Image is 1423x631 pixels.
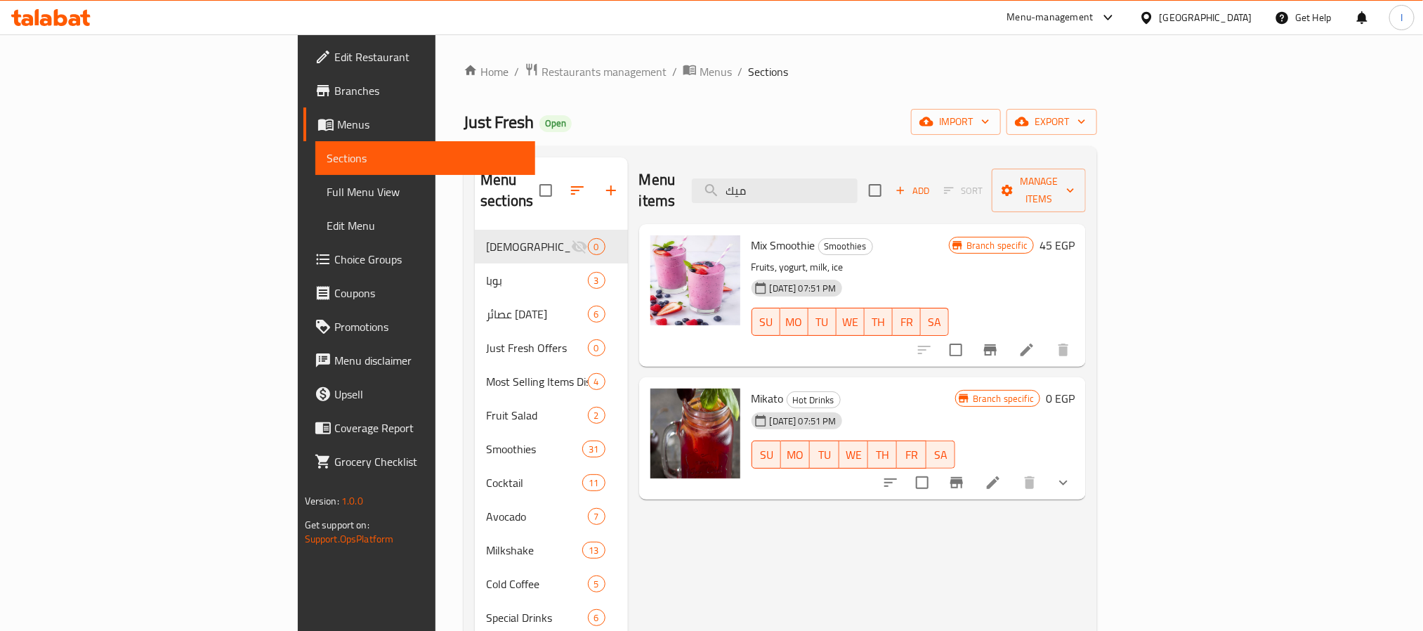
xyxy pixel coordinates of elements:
[337,116,524,133] span: Menus
[787,392,840,408] span: Hot Drinks
[486,474,582,491] span: Cocktail
[327,150,524,167] span: Sections
[890,180,935,202] button: Add
[305,516,369,534] span: Get support on:
[486,306,587,323] span: عصائر [DATE]
[334,251,524,268] span: Choice Groups
[486,339,587,356] span: Just Fresh Offers
[334,453,524,470] span: Grocery Checklist
[650,389,740,479] img: Mikato
[315,209,535,242] a: Edit Menu
[486,508,587,525] span: Avocado
[589,409,605,422] span: 2
[589,578,605,591] span: 5
[890,180,935,202] span: Add item
[842,312,859,332] span: WE
[486,575,587,592] span: Cold Coffee
[839,441,868,469] button: WE
[780,308,808,336] button: MO
[531,176,560,205] span: Select all sections
[582,542,605,559] div: items
[588,575,605,592] div: items
[571,238,588,255] svg: Inactive section
[327,217,524,234] span: Edit Menu
[932,445,950,465] span: SA
[315,141,535,175] a: Sections
[582,474,605,491] div: items
[922,113,990,131] span: import
[961,239,1033,252] span: Branch specific
[486,542,582,559] span: Milkshake
[860,176,890,205] span: Select section
[589,510,605,523] span: 7
[865,308,893,336] button: TH
[334,419,524,436] span: Coverage Report
[486,306,587,323] div: عصائر رمضان
[683,63,732,81] a: Menus
[814,312,831,332] span: TU
[810,441,839,469] button: TU
[303,310,535,344] a: Promotions
[588,609,605,626] div: items
[475,398,628,432] div: Fruit Salad2
[588,407,605,424] div: items
[752,308,780,336] button: SU
[787,445,804,465] span: MO
[486,407,587,424] span: Fruit Salad
[903,445,920,465] span: FR
[589,341,605,355] span: 0
[583,443,604,456] span: 31
[1007,9,1094,26] div: Menu-management
[588,238,605,255] div: items
[303,74,535,108] a: Branches
[911,109,1001,135] button: import
[475,567,628,601] div: Cold Coffee5
[589,611,605,625] span: 6
[985,474,1002,491] a: Edit menu item
[303,344,535,377] a: Menu disclaimer
[589,274,605,287] span: 3
[748,63,788,80] span: Sections
[758,312,775,332] span: SU
[475,466,628,500] div: Cocktail11
[334,82,524,99] span: Branches
[334,386,524,403] span: Upsell
[926,312,943,332] span: SA
[992,169,1086,212] button: Manage items
[808,308,837,336] button: TU
[868,441,897,469] button: TH
[758,445,775,465] span: SU
[1006,109,1097,135] button: export
[525,63,667,81] a: Restaurants management
[1013,466,1047,500] button: delete
[874,445,891,465] span: TH
[486,609,587,626] span: Special Drinks
[1047,466,1080,500] button: show more
[486,441,582,457] div: Smoothies
[475,533,628,567] div: Milkshake13
[818,238,873,255] div: Smoothies
[475,500,628,533] div: Avocado7
[334,285,524,301] span: Coupons
[582,441,605,457] div: items
[341,492,363,510] span: 1.0.0
[303,108,535,141] a: Menus
[475,297,628,331] div: عصائر [DATE]6
[692,178,858,203] input: search
[303,276,535,310] a: Coupons
[583,544,604,557] span: 13
[303,40,535,74] a: Edit Restaurant
[486,272,587,289] div: بوبا
[594,174,628,207] button: Add section
[941,335,971,365] span: Select to update
[893,308,921,336] button: FR
[752,388,784,409] span: Mikato
[786,312,803,332] span: MO
[940,466,973,500] button: Branch-specific-item
[897,441,926,469] button: FR
[893,183,931,199] span: Add
[764,415,842,428] span: [DATE] 07:51 PM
